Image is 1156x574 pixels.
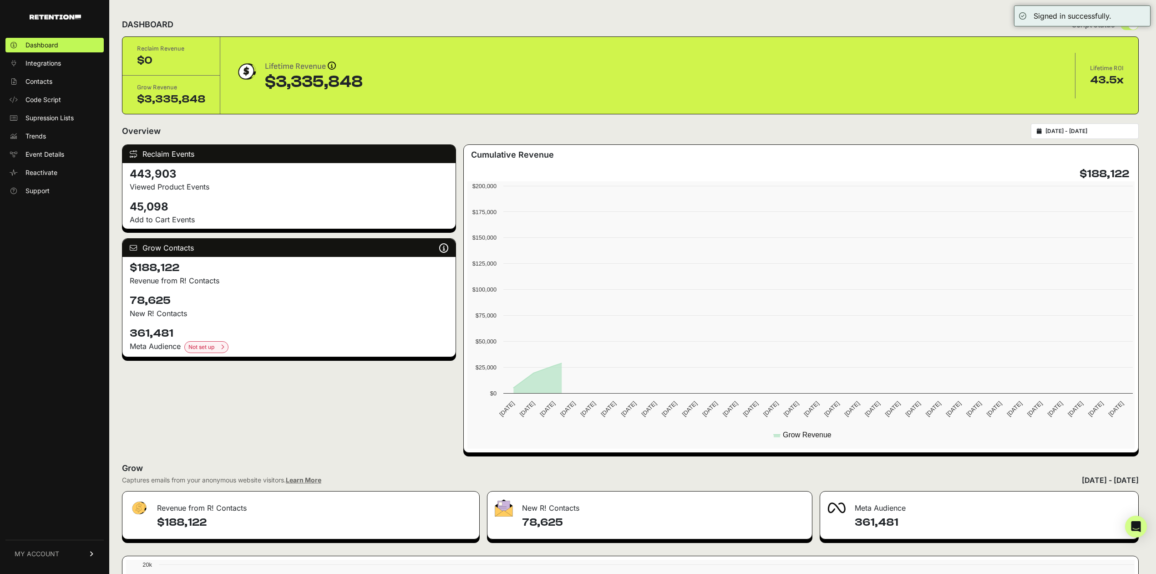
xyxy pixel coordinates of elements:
text: $200,000 [472,183,497,190]
h4: 361,481 [855,515,1131,530]
a: Dashboard [5,38,104,52]
text: [DATE] [884,400,902,418]
div: Signed in successfully. [1034,10,1111,21]
text: $50,000 [476,338,497,345]
h4: 361,481 [130,326,448,341]
span: Code Script [25,95,61,104]
p: New R! Contacts [130,308,448,319]
a: Code Script [5,92,104,107]
a: Reactivate [5,165,104,180]
text: [DATE] [1107,400,1125,418]
text: [DATE] [538,400,556,418]
text: [DATE] [498,400,516,418]
a: MY ACCOUNT [5,540,104,568]
a: Learn More [286,476,321,484]
text: [DATE] [620,400,638,418]
text: Grow Revenue [783,431,832,439]
text: [DATE] [559,400,577,418]
text: [DATE] [802,400,820,418]
p: Revenue from R! Contacts [130,275,448,286]
a: Event Details [5,147,104,162]
text: [DATE] [721,400,739,418]
div: [DATE] - [DATE] [1082,475,1139,486]
div: Reclaim Events [122,145,456,163]
span: Reactivate [25,168,57,177]
img: fa-envelope-19ae18322b30453b285274b1b8af3d052b27d846a4fbe8435d1a52b978f639a2.png [495,499,513,517]
img: fa-dollar-13500eef13a19c4ab2b9ed9ad552e47b0d9fc28b02b83b90ba0e00f96d6372e9.png [130,499,148,517]
div: Captures emails from your anonymous website visitors. [122,476,321,485]
span: MY ACCOUNT [15,549,59,559]
a: Supression Lists [5,111,104,125]
div: $3,335,848 [137,92,205,107]
text: [DATE] [823,400,841,418]
text: [DATE] [742,400,760,418]
text: $150,000 [472,234,497,241]
h3: Cumulative Revenue [471,149,554,161]
text: [DATE] [762,400,780,418]
text: [DATE] [985,400,1003,418]
text: [DATE] [863,400,881,418]
span: Trends [25,132,46,141]
text: [DATE] [1026,400,1044,418]
h4: $188,122 [130,261,448,275]
h4: $188,122 [157,515,472,530]
h4: 78,625 [522,515,805,530]
img: dollar-coin-05c43ed7efb7bc0c12610022525b4bbbb207c7efeef5aecc26f025e68dcafac9.png [235,60,258,83]
span: Dashboard [25,41,58,50]
div: Reclaim Revenue [137,44,205,53]
h4: $188,122 [1080,167,1129,181]
text: [DATE] [518,400,536,418]
span: Support [25,186,50,195]
div: Open Intercom Messenger [1125,516,1147,538]
a: Trends [5,129,104,143]
p: Add to Cart Events [130,214,448,225]
text: [DATE] [681,400,699,418]
img: fa-meta-2f981b61bb99beabf952f7030308934f19ce035c18b003e963880cc3fabeebb7.png [827,502,846,513]
text: [DATE] [660,400,678,418]
div: Meta Audience [130,341,448,353]
div: Lifetime ROI [1090,64,1124,73]
text: $75,000 [476,312,497,319]
text: $0 [490,390,497,397]
span: Contacts [25,77,52,86]
h4: 78,625 [130,293,448,308]
span: Supression Lists [25,113,74,123]
div: Revenue from R! Contacts [122,492,479,519]
text: [DATE] [782,400,800,418]
text: [DATE] [945,400,963,418]
text: [DATE] [1005,400,1023,418]
span: Event Details [25,150,64,159]
h4: 443,903 [130,167,448,181]
div: Grow Contacts [122,239,456,257]
div: Grow Revenue [137,83,205,92]
text: [DATE] [904,400,922,418]
a: Contacts [5,74,104,89]
h2: DASHBOARD [122,18,173,31]
text: [DATE] [843,400,861,418]
div: Lifetime Revenue [265,60,363,73]
div: New R! Contacts [487,492,812,519]
text: [DATE] [1046,400,1064,418]
text: [DATE] [924,400,942,418]
h2: Overview [122,125,161,138]
a: Integrations [5,56,104,71]
text: [DATE] [1087,400,1105,418]
span: Integrations [25,59,61,68]
p: Viewed Product Events [130,181,448,192]
h4: 45,098 [130,200,448,214]
text: $25,000 [476,364,497,371]
text: $100,000 [472,286,497,293]
text: [DATE] [965,400,983,418]
div: $3,335,848 [265,73,363,91]
text: [DATE] [579,400,597,418]
text: [DATE] [1066,400,1084,418]
img: Retention.com [30,15,81,20]
div: Meta Audience [820,492,1138,519]
text: [DATE] [701,400,719,418]
h2: Grow [122,462,1139,475]
text: 20k [142,561,152,568]
div: 43.5x [1090,73,1124,87]
text: [DATE] [640,400,658,418]
text: $175,000 [472,209,497,215]
text: [DATE] [599,400,617,418]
